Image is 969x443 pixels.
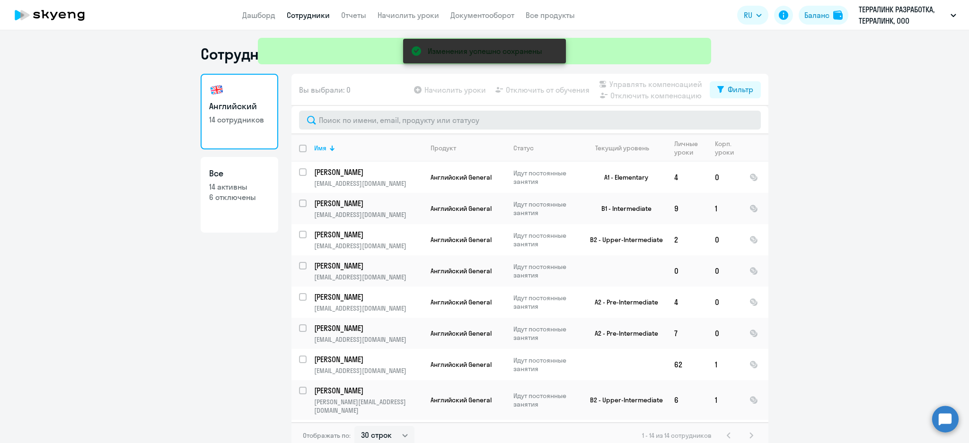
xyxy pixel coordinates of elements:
[674,139,698,156] div: Личные уроки
[314,144,423,152] div: Имя
[513,200,578,217] p: Идут постоянные занятия
[707,349,742,380] td: 1
[314,335,423,344] p: [EMAIL_ADDRESS][DOMAIN_NAME]
[314,229,421,240] p: [PERSON_NAME]
[209,192,270,202] p: 6 отключены
[642,431,712,440] span: 1 - 14 из 14 сотрудников
[431,144,456,152] div: Продукт
[314,292,421,302] p: [PERSON_NAME]
[209,100,270,113] h3: Английский
[804,9,829,21] div: Баланс
[667,224,707,255] td: 2
[299,111,761,130] input: Поиск по имени, email, продукту или статусу
[431,144,505,152] div: Продукт
[707,380,742,420] td: 1
[667,193,707,224] td: 9
[579,318,667,349] td: A2 - Pre-Intermediate
[667,318,707,349] td: 7
[710,81,761,98] button: Фильтр
[242,10,275,20] a: Дашборд
[715,139,734,156] div: Корп. уроки
[513,356,578,373] p: Идут постоянные занятия
[314,198,423,208] a: [PERSON_NAME]
[579,162,667,193] td: A1 - Elementary
[431,235,492,244] span: Английский General
[667,255,707,287] td: 0
[314,261,423,271] a: [PERSON_NAME]
[579,193,667,224] td: B1 - Intermediate
[595,144,649,152] div: Текущий уровень
[314,323,421,333] p: [PERSON_NAME]
[314,229,423,240] a: [PERSON_NAME]
[314,385,423,396] a: [PERSON_NAME]
[201,74,278,149] a: Английский14 сотрудников
[314,385,421,396] p: [PERSON_NAME]
[314,366,423,375] p: [EMAIL_ADDRESS][DOMAIN_NAME]
[314,242,423,250] p: [EMAIL_ADDRESS][DOMAIN_NAME]
[209,114,270,125] p: 14 сотрудников
[859,4,947,26] p: ТЕРРАЛИНК РАЗРАБОТКА, ТЕРРАЛИНК, ООО
[667,287,707,318] td: 4
[513,294,578,311] p: Идут постоянные занятия
[201,44,285,63] h1: Сотрудники
[314,354,421,365] p: [PERSON_NAME]
[513,169,578,186] p: Идут постоянные занятия
[314,304,423,313] p: [EMAIL_ADDRESS][DOMAIN_NAME]
[314,167,423,177] a: [PERSON_NAME]
[314,198,421,208] p: [PERSON_NAME]
[513,144,578,152] div: Статус
[579,224,667,255] td: B2 - Upper-Intermediate
[299,84,351,96] span: Вы выбрали: 0
[854,4,961,26] button: ТЕРРАЛИНК РАЗРАБОТКА, ТЕРРАЛИНК, ООО
[431,298,492,306] span: Английский General
[314,323,423,333] a: [PERSON_NAME]
[513,325,578,342] p: Идут постоянные занятия
[715,139,741,156] div: Корп. уроки
[707,193,742,224] td: 1
[431,204,492,213] span: Английский General
[428,45,542,57] div: Изменения успешно сохранены
[579,287,667,318] td: A2 - Pre-Intermediate
[586,144,666,152] div: Текущий уровень
[707,318,742,349] td: 0
[431,173,492,182] span: Английский General
[579,380,667,420] td: B2 - Upper-Intermediate
[431,329,492,338] span: Английский General
[201,157,278,233] a: Все14 активны6 отключены
[303,431,351,440] span: Отображать по:
[431,267,492,275] span: Английский General
[314,210,423,219] p: [EMAIL_ADDRESS][DOMAIN_NAME]
[667,162,707,193] td: 4
[513,391,578,408] p: Идут постоянные занятия
[314,354,423,365] a: [PERSON_NAME]
[314,398,423,415] p: [PERSON_NAME][EMAIL_ADDRESS][DOMAIN_NAME]
[667,380,707,420] td: 6
[209,182,270,192] p: 14 активны
[728,84,753,95] div: Фильтр
[737,6,768,25] button: RU
[707,287,742,318] td: 0
[431,396,492,404] span: Английский General
[707,255,742,287] td: 0
[667,349,707,380] td: 62
[314,261,421,271] p: [PERSON_NAME]
[209,167,270,180] h3: Все
[209,82,224,97] img: english
[707,224,742,255] td: 0
[513,231,578,248] p: Идут постоянные занятия
[314,144,326,152] div: Имя
[513,144,534,152] div: Статус
[707,162,742,193] td: 0
[314,273,423,281] p: [EMAIL_ADDRESS][DOMAIN_NAME]
[314,292,423,302] a: [PERSON_NAME]
[314,167,421,177] p: [PERSON_NAME]
[431,360,492,369] span: Английский General
[799,6,848,25] button: Балансbalance
[513,262,578,279] p: Идут постоянные занятия
[744,9,752,21] span: RU
[674,139,707,156] div: Личные уроки
[314,179,423,188] p: [EMAIL_ADDRESS][DOMAIN_NAME]
[833,10,843,20] img: balance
